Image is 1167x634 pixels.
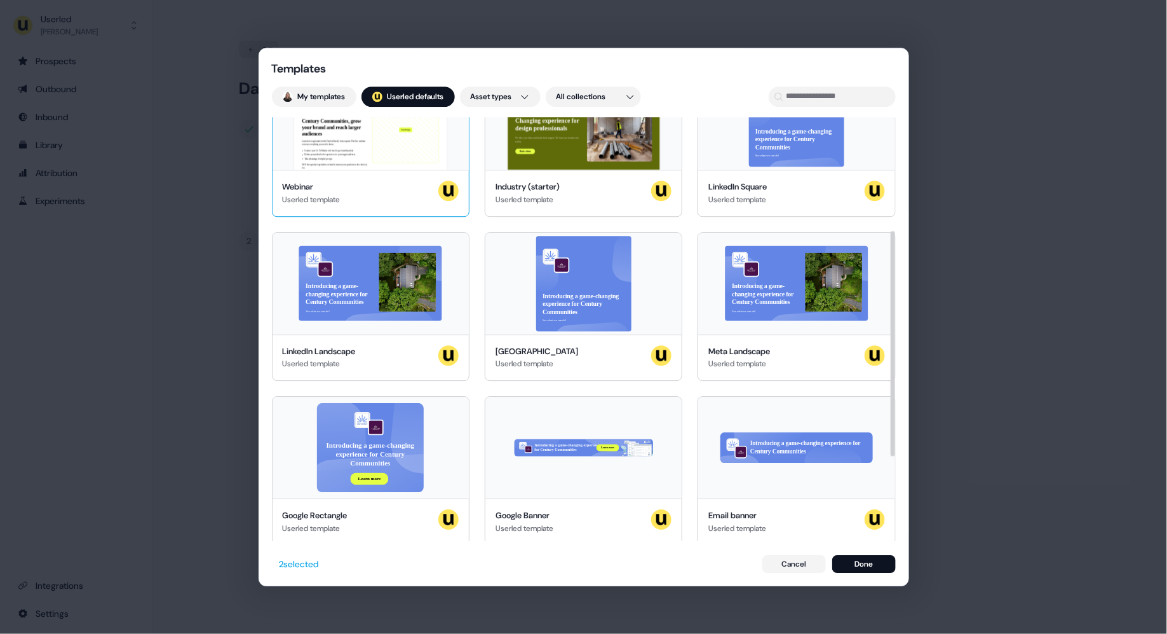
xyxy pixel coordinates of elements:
img: userled logo [438,509,459,530]
button: Introducing a game-changing experience for Century CommunitiesEmail bannerUserled templateuserled... [698,396,895,546]
div: 2 selected [280,558,319,570]
div: Userled template [496,522,553,535]
img: userled logo [865,345,885,366]
div: Userled template [708,522,766,535]
div: Google Rectangle [283,509,347,522]
img: Geneviève [283,92,293,102]
div: Email banner [708,509,766,522]
div: LinkedIn Square [708,181,767,193]
button: Introducing a Game-Changing experience for design professionalsWe take your ideas and make them h... [485,67,682,217]
img: userled logo [372,92,382,102]
img: userled logo [438,345,459,366]
div: LinkedIn Landscape [283,345,356,358]
button: Asset types [460,86,541,107]
img: userled logo [865,181,885,201]
img: userled logo [651,345,671,366]
div: Userled template [283,522,347,535]
button: userled logo;Userled defaults [361,86,455,107]
div: Userled template [708,357,770,370]
span: All collections [557,90,606,103]
button: Done [832,555,896,573]
div: [GEOGRAPHIC_DATA] [496,345,578,358]
div: Userled template [496,193,560,206]
div: Userled template [283,357,356,370]
button: Introducing a game-changing experience for Century CommunitiesLearn moreGoogle RectangleUserled t... [272,396,469,546]
button: Introducing a game-changing experience for Century CommunitiesSee what we can do![GEOGRAPHIC_DATA... [485,232,682,382]
button: 2selected [272,554,327,574]
button: Introducing a game-changing experience for Century CommunitiesSee what we can do!Meta LandscapeUs... [698,232,895,382]
div: Meta Landscape [708,345,770,358]
div: Userled template [708,193,767,206]
button: Cancel [762,555,826,573]
div: Industry (starter) [496,181,560,193]
button: My templates [272,86,356,107]
div: Google Banner [496,509,553,522]
div: Userled template [496,357,578,370]
div: Templates [272,61,399,76]
button: Introducing a game-changing experience for Century CommunitiesSee what we can do!LinkedIn Landsca... [272,232,469,382]
button: All collections [546,86,641,107]
img: userled logo [438,181,459,201]
div: Webinar [283,181,341,193]
img: userled logo [651,181,671,201]
button: Introducing a game-changing experience for Century CommunitiesLearn moreGoogle BannerUserled temp... [485,396,682,546]
img: userled logo [651,509,671,530]
div: Userled template [283,193,341,206]
button: Introducing a game-changing experience for Century CommunitiesSee what we can do!LinkedIn SquareU... [698,67,895,217]
button: Century Communities, grow your brand and reach larger audiencesLearn how to get started with User... [272,67,469,217]
img: userled logo [865,509,885,530]
div: ; [372,92,382,102]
